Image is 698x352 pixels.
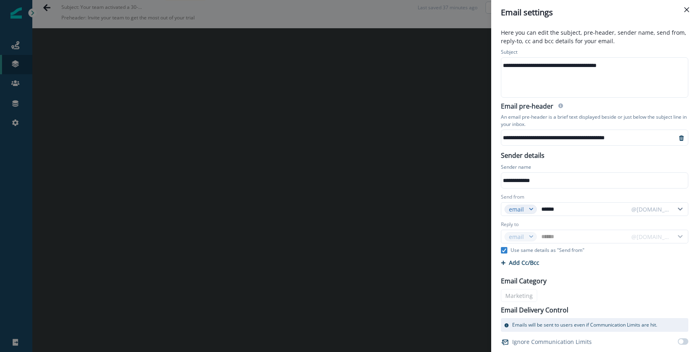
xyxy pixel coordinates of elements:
p: Use same details as "Send from" [511,247,584,254]
p: An email pre-header is a brief text displayed beside or just below the subject line in your inbox. [501,112,688,130]
div: email [509,205,525,214]
p: Ignore Communication Limits [512,337,592,346]
p: Sender name [501,163,531,172]
h2: Email pre-header [501,103,553,112]
p: Email Category [501,276,547,286]
p: Emails will be sent to users even if Communication Limits are hit. [512,321,657,329]
svg: remove-preheader [678,135,685,141]
label: Reply to [501,221,519,228]
button: Add Cc/Bcc [501,259,539,266]
button: Close [680,3,693,16]
div: @[DOMAIN_NAME] [631,205,670,214]
p: Sender details [496,149,549,160]
p: Subject [501,48,517,57]
div: Email settings [501,6,688,19]
label: Send from [501,193,524,201]
p: Email Delivery Control [501,305,568,315]
p: Here you can edit the subject, pre-header, sender name, send from, reply-to, cc and bcc details f... [496,28,693,47]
